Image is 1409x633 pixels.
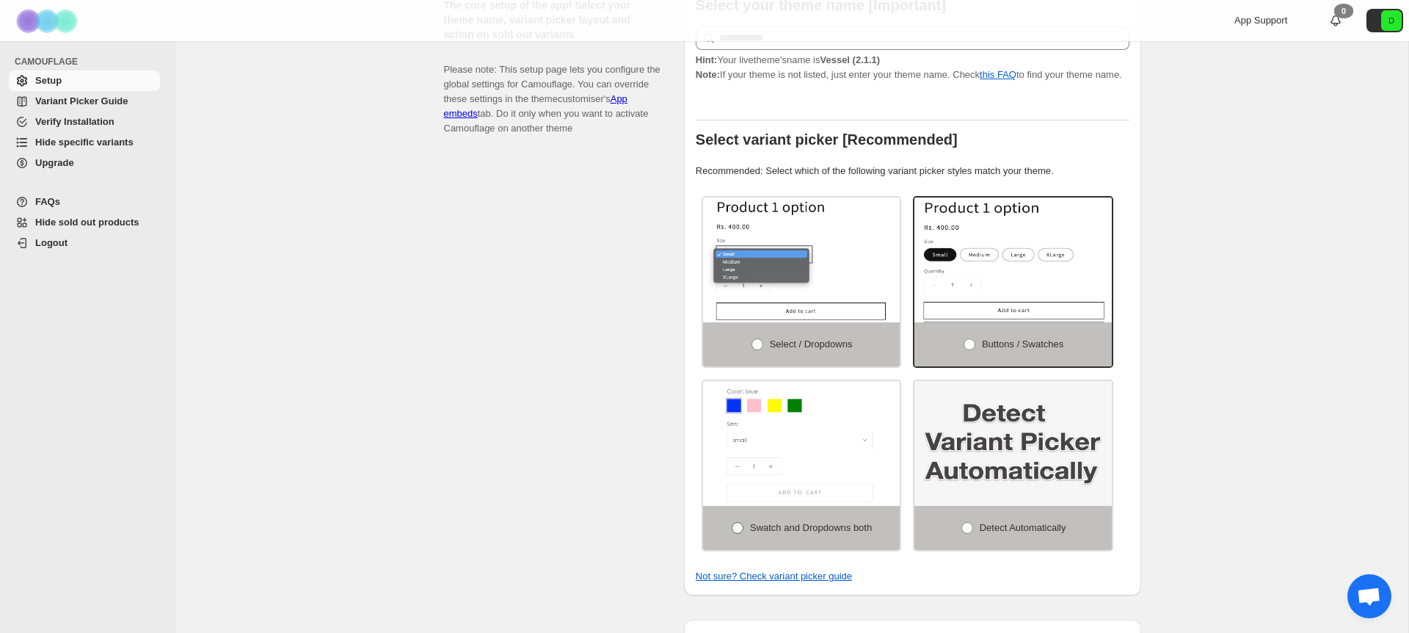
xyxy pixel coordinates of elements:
[820,54,880,65] strong: Vessel (2.1.1)
[9,70,160,91] a: Setup
[1388,16,1394,25] text: D
[9,132,160,153] a: Hide specific variants
[35,157,74,168] span: Upgrade
[35,116,114,127] span: Verify Installation
[1234,15,1287,26] span: App Support
[35,95,128,106] span: Variant Picker Guide
[980,69,1016,80] a: this FAQ
[1328,13,1343,28] a: 0
[914,198,1112,322] img: Buttons / Swatches
[9,112,160,132] a: Verify Installation
[750,522,872,533] span: Swatch and Dropdowns both
[12,1,85,41] img: Camouflage
[703,198,900,322] img: Select / Dropdowns
[9,233,160,253] a: Logout
[980,522,1066,533] span: Detect Automatically
[696,69,720,80] strong: Note:
[982,339,1063,350] span: Buttons / Swatches
[703,381,900,506] img: Swatch and Dropdowns both
[9,192,160,212] a: FAQs
[35,75,62,86] span: Setup
[770,339,853,350] span: Select / Dropdowns
[9,212,160,233] a: Hide sold out products
[696,54,718,65] strong: Hint:
[9,91,160,112] a: Variant Picker Guide
[696,164,1129,178] p: Recommended: Select which of the following variant picker styles match your theme.
[914,381,1112,506] img: Detect Automatically
[1366,9,1403,32] button: Avatar with initials D
[1334,4,1353,18] div: 0
[35,217,139,228] span: Hide sold out products
[35,237,68,248] span: Logout
[35,137,134,148] span: Hide specific variants
[444,48,660,136] p: Please note: This setup page lets you configure the global settings for Camouflage. You can overr...
[9,153,160,173] a: Upgrade
[696,131,958,148] b: Select variant picker [Recommended]
[696,53,1129,82] p: If your theme is not listed, just enter your theme name. Check to find your theme name.
[1347,574,1391,618] div: 打開聊天
[1381,10,1402,31] span: Avatar with initials D
[696,54,880,65] span: Your live theme's name is
[15,56,166,68] span: CAMOUFLAGE
[35,196,60,207] span: FAQs
[696,571,852,582] a: Not sure? Check variant picker guide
